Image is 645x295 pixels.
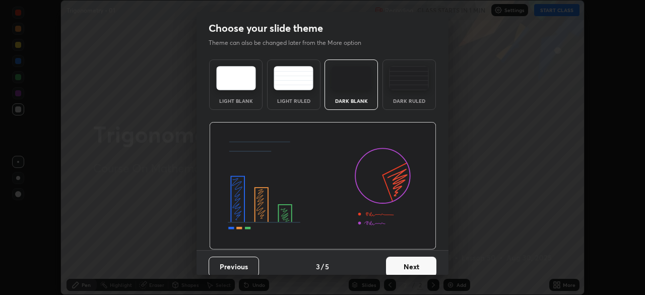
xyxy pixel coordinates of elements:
div: Dark Ruled [389,98,429,103]
p: Theme can also be changed later from the More option [209,38,372,47]
img: darkRuledTheme.de295e13.svg [389,66,429,90]
button: Previous [209,257,259,277]
button: Next [386,257,436,277]
div: Dark Blank [331,98,371,103]
h4: / [321,261,324,272]
div: Light Ruled [274,98,314,103]
img: lightRuledTheme.5fabf969.svg [274,66,313,90]
img: darkThemeBanner.d06ce4a2.svg [209,122,436,250]
img: darkTheme.f0cc69e5.svg [332,66,371,90]
img: lightTheme.e5ed3b09.svg [216,66,256,90]
h4: 5 [325,261,329,272]
div: Light Blank [216,98,256,103]
h2: Choose your slide theme [209,22,323,35]
h4: 3 [316,261,320,272]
